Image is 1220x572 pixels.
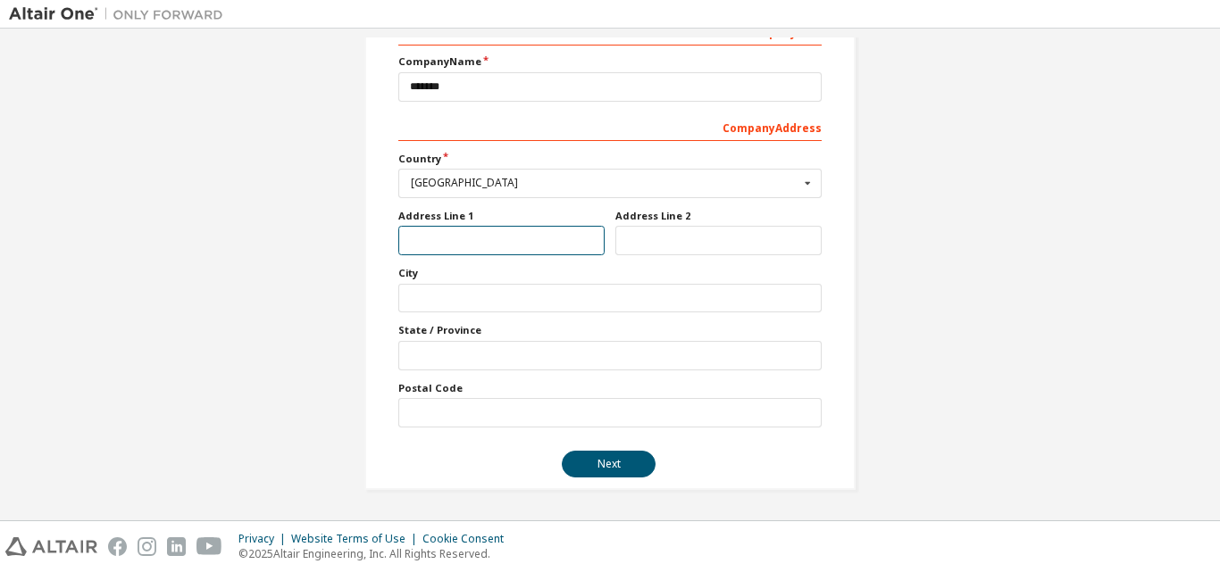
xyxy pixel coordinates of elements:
label: State / Province [398,323,822,337]
div: Privacy [238,532,291,546]
img: altair_logo.svg [5,537,97,556]
img: facebook.svg [108,537,127,556]
div: Website Terms of Use [291,532,422,546]
p: © 2025 Altair Engineering, Inc. All Rights Reserved. [238,546,514,561]
img: instagram.svg [138,537,156,556]
div: Cookie Consent [422,532,514,546]
label: Postal Code [398,381,822,395]
div: [GEOGRAPHIC_DATA] [411,178,799,188]
label: Country [398,152,822,166]
label: Company Name [398,54,822,69]
img: linkedin.svg [167,537,186,556]
label: City [398,266,822,280]
div: Company Address [398,112,822,141]
img: Altair One [9,5,232,23]
button: Next [562,451,656,477]
img: youtube.svg [196,537,222,556]
label: Address Line 2 [615,209,822,223]
label: Address Line 1 [398,209,605,223]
